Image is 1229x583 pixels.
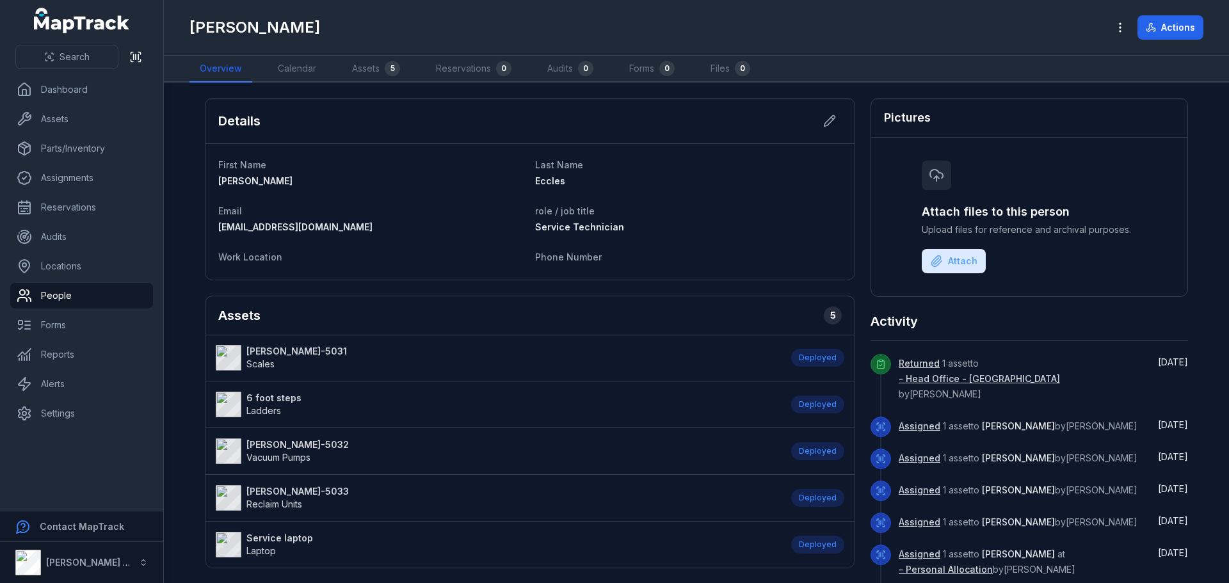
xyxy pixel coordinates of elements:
[10,342,153,367] a: Reports
[496,61,511,76] div: 0
[1158,419,1188,430] time: 9/30/2025, 8:21:30 AM
[216,392,778,417] a: 6 foot stepsLadders
[189,56,252,83] a: Overview
[791,442,844,460] div: Deployed
[1158,547,1188,558] span: [DATE]
[10,195,153,220] a: Reservations
[218,307,261,324] h2: Assets
[535,205,595,216] span: role / job title
[246,345,347,358] strong: [PERSON_NAME]-5031
[246,545,276,556] span: Laptop
[10,253,153,279] a: Locations
[659,61,675,76] div: 0
[218,112,261,130] h2: Details
[1158,419,1188,430] span: [DATE]
[218,252,282,262] span: Work Location
[899,357,940,370] a: Returned
[899,516,940,529] a: Assigned
[899,358,1060,399] span: 1 asset to by [PERSON_NAME]
[578,61,593,76] div: 0
[982,452,1055,463] span: [PERSON_NAME]
[619,56,685,83] a: Forms0
[246,358,275,369] span: Scales
[899,452,940,465] a: Assigned
[899,563,993,576] a: - Personal Allocation
[218,175,293,186] span: [PERSON_NAME]
[537,56,604,83] a: Audits0
[218,221,373,232] span: [EMAIL_ADDRESS][DOMAIN_NAME]
[899,516,1137,527] span: 1 asset to by [PERSON_NAME]
[10,283,153,308] a: People
[899,548,1075,575] span: 1 asset to at by [PERSON_NAME]
[10,371,153,397] a: Alerts
[1158,451,1188,462] time: 9/30/2025, 8:17:40 AM
[218,159,266,170] span: First Name
[982,516,1055,527] span: [PERSON_NAME]
[535,252,602,262] span: Phone Number
[40,521,124,532] strong: Contact MapTrack
[535,175,565,186] span: Eccles
[1158,356,1188,367] span: [DATE]
[10,165,153,191] a: Assignments
[385,61,400,76] div: 5
[1158,515,1188,526] time: 9/30/2025, 8:13:41 AM
[1137,15,1203,40] button: Actions
[1158,547,1188,558] time: 9/30/2025, 8:09:49 AM
[535,221,624,232] span: Service Technician
[15,45,118,69] button: Search
[922,249,986,273] button: Attach
[791,349,844,367] div: Deployed
[899,484,1137,495] span: 1 asset to by [PERSON_NAME]
[1158,451,1188,462] span: [DATE]
[899,452,1137,463] span: 1 asset to by [PERSON_NAME]
[982,484,1055,495] span: [PERSON_NAME]
[735,61,750,76] div: 0
[1158,515,1188,526] span: [DATE]
[1158,483,1188,494] span: [DATE]
[216,485,778,511] a: [PERSON_NAME]-5033Reclaim Units
[246,532,313,545] strong: Service laptop
[268,56,326,83] a: Calendar
[10,312,153,338] a: Forms
[246,405,281,416] span: Ladders
[922,223,1137,236] span: Upload files for reference and archival purposes.
[824,307,842,324] div: 5
[216,532,778,557] a: Service laptopLaptop
[246,499,302,509] span: Reclaim Units
[884,109,931,127] h3: Pictures
[60,51,90,63] span: Search
[899,372,1060,385] a: - Head Office - [GEOGRAPHIC_DATA]
[791,489,844,507] div: Deployed
[899,484,940,497] a: Assigned
[246,485,349,498] strong: [PERSON_NAME]-5033
[10,401,153,426] a: Settings
[535,159,583,170] span: Last Name
[216,438,778,464] a: [PERSON_NAME]-5032Vacuum Pumps
[899,548,940,561] a: Assigned
[216,345,778,371] a: [PERSON_NAME]-5031Scales
[246,438,349,451] strong: [PERSON_NAME]-5032
[700,56,760,83] a: Files0
[10,106,153,132] a: Assets
[871,312,918,330] h2: Activity
[899,420,1137,431] span: 1 asset to by [PERSON_NAME]
[1158,483,1188,494] time: 9/30/2025, 8:14:34 AM
[922,203,1137,221] h3: Attach files to this person
[791,395,844,413] div: Deployed
[899,420,940,433] a: Assigned
[34,8,130,33] a: MapTrack
[1158,356,1188,367] time: 9/30/2025, 9:19:47 AM
[426,56,522,83] a: Reservations0
[982,548,1055,559] span: [PERSON_NAME]
[246,452,310,463] span: Vacuum Pumps
[10,136,153,161] a: Parts/Inventory
[218,205,242,216] span: Email
[10,224,153,250] a: Audits
[791,536,844,554] div: Deployed
[189,17,320,38] h1: [PERSON_NAME]
[982,420,1055,431] span: [PERSON_NAME]
[246,392,301,404] strong: 6 foot steps
[342,56,410,83] a: Assets5
[10,77,153,102] a: Dashboard
[46,557,135,568] strong: [PERSON_NAME] Air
